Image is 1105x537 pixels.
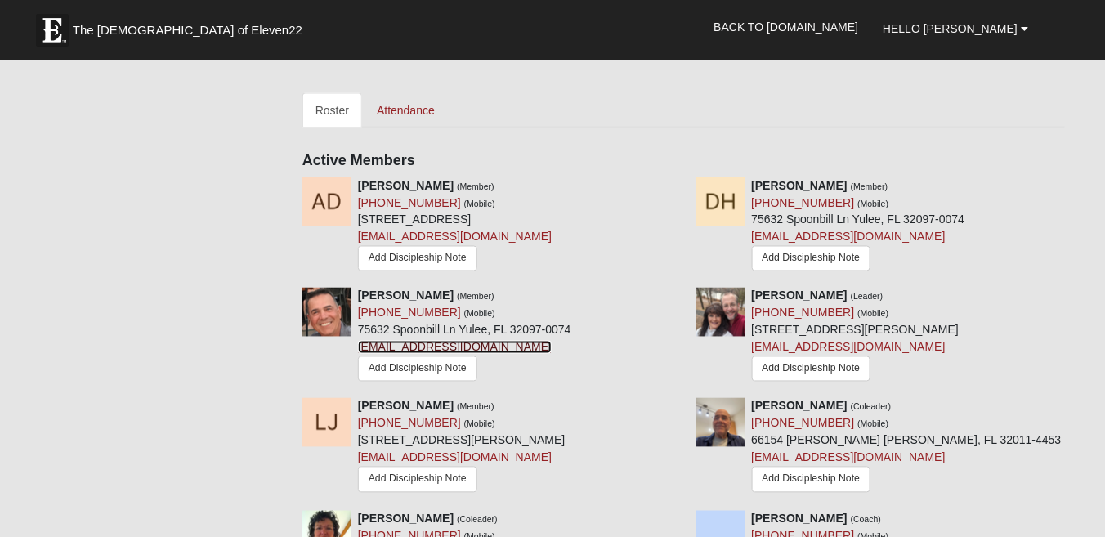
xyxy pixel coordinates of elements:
[358,196,461,209] a: [PHONE_NUMBER]
[302,93,362,128] a: Roster
[752,356,871,382] a: Add Discipleship Note
[358,288,571,386] div: 75632 Spoonbill Ln Yulee, FL 32097-0074
[752,196,855,209] a: [PHONE_NUMBER]
[358,307,461,320] a: [PHONE_NUMBER]
[358,289,454,302] strong: [PERSON_NAME]
[457,181,494,191] small: (Member)
[752,288,960,386] div: [STREET_ADDRESS][PERSON_NAME]
[752,246,871,271] a: Add Discipleship Note
[358,341,552,354] a: [EMAIL_ADDRESS][DOMAIN_NAME]
[464,309,495,319] small: (Mobile)
[752,400,848,413] strong: [PERSON_NAME]
[851,402,892,412] small: (Coleader)
[464,199,495,208] small: (Mobile)
[28,6,355,47] a: The [DEMOGRAPHIC_DATA] of Eleven22
[302,152,1065,170] h4: Active Members
[358,398,566,496] div: [STREET_ADDRESS][PERSON_NAME]
[883,22,1018,35] span: Hello [PERSON_NAME]
[752,451,946,464] a: [EMAIL_ADDRESS][DOMAIN_NAME]
[464,419,495,429] small: (Mobile)
[358,177,552,275] div: [STREET_ADDRESS]
[364,93,448,128] a: Attendance
[752,467,871,492] a: Add Discipleship Note
[36,14,69,47] img: Eleven22 logo
[857,199,888,208] small: (Mobile)
[857,309,888,319] small: (Mobile)
[457,292,494,302] small: (Member)
[752,230,946,244] a: [EMAIL_ADDRESS][DOMAIN_NAME]
[851,181,888,191] small: (Member)
[702,7,871,47] a: Back to [DOMAIN_NAME]
[752,177,965,275] div: 75632 Spoonbill Ln Yulee, FL 32097-0074
[851,292,884,302] small: (Leader)
[752,417,855,430] a: [PHONE_NUMBER]
[752,398,1062,499] div: 66154 [PERSON_NAME] [PERSON_NAME], FL 32011-4453
[457,402,494,412] small: (Member)
[73,22,302,38] span: The [DEMOGRAPHIC_DATA] of Eleven22
[358,400,454,413] strong: [PERSON_NAME]
[752,289,848,302] strong: [PERSON_NAME]
[752,179,848,192] strong: [PERSON_NAME]
[358,179,454,192] strong: [PERSON_NAME]
[358,356,477,382] a: Add Discipleship Note
[752,307,855,320] a: [PHONE_NUMBER]
[358,417,461,430] a: [PHONE_NUMBER]
[358,451,552,464] a: [EMAIL_ADDRESS][DOMAIN_NAME]
[870,8,1040,49] a: Hello [PERSON_NAME]
[752,341,946,354] a: [EMAIL_ADDRESS][DOMAIN_NAME]
[857,419,888,429] small: (Mobile)
[358,246,477,271] a: Add Discipleship Note
[358,230,552,244] a: [EMAIL_ADDRESS][DOMAIN_NAME]
[358,467,477,492] a: Add Discipleship Note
